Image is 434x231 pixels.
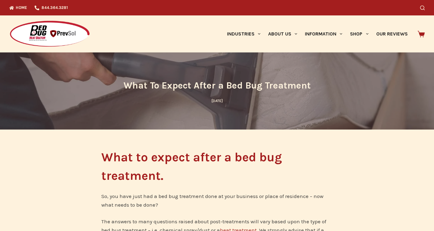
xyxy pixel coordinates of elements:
[223,15,411,52] nav: Primary
[420,6,425,10] button: Search
[101,79,333,93] h1: What To Expect After a Bed Bug Treatment
[9,20,90,48] img: Prevsol/Bed Bug Heat Doctor
[372,15,411,52] a: Our Reviews
[223,15,264,52] a: Industries
[346,15,372,52] a: Shop
[101,148,333,185] h1: What to expect after a bed bug treatment.
[212,99,223,103] time: [DATE]
[101,192,333,209] p: So, you have just had a bed bug treatment done at your business or place of residence – now what ...
[301,15,346,52] a: Information
[264,15,301,52] a: About Us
